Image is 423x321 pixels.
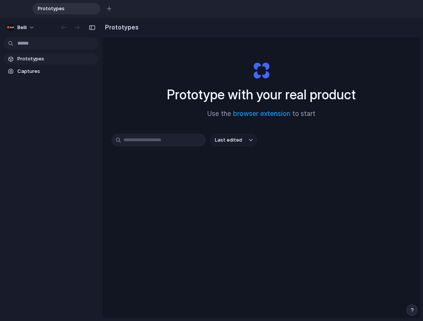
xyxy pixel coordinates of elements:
a: browser extension [233,110,290,117]
span: belli [17,24,27,31]
span: Captures [17,68,95,75]
span: Prototypes [17,55,95,63]
h2: Prototypes [102,23,139,32]
button: Last edited [210,134,257,147]
div: Prototypes [32,3,100,14]
span: Prototypes [35,5,88,12]
a: Prototypes [4,53,98,65]
span: Last edited [215,136,242,144]
h1: Prototype with your real product [167,85,356,105]
a: Captures [4,66,98,77]
button: belli [4,22,39,34]
span: Use the to start [207,109,315,119]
